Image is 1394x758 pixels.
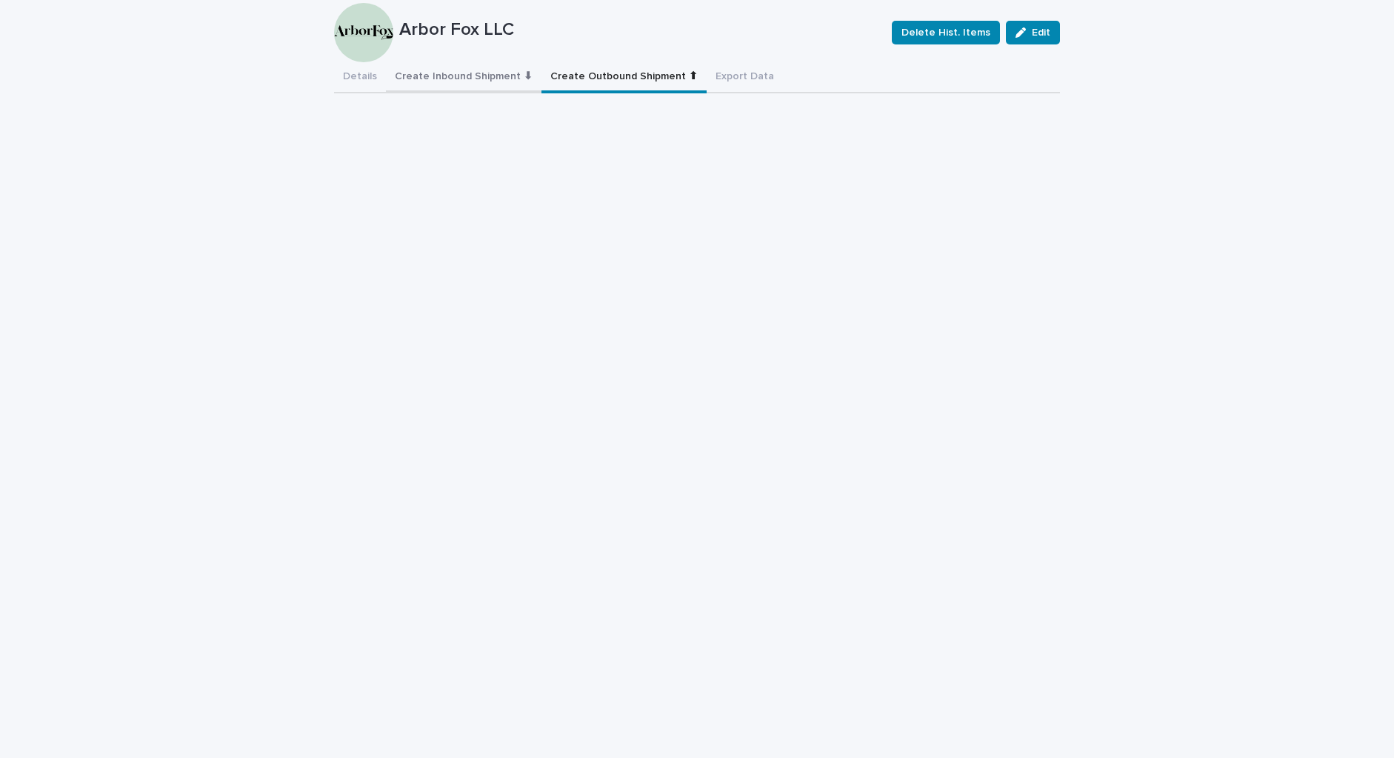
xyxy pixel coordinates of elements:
span: Edit [1032,27,1050,38]
span: Delete Hist. Items [901,25,990,40]
button: Details [334,62,386,93]
button: Create Inbound Shipment ⬇ [386,62,541,93]
button: Delete Hist. Items [892,21,1000,44]
button: Export Data [707,62,783,93]
button: Create Outbound Shipment ⬆ [541,62,707,93]
button: Edit [1006,21,1060,44]
p: Arbor Fox LLC [399,19,880,41]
